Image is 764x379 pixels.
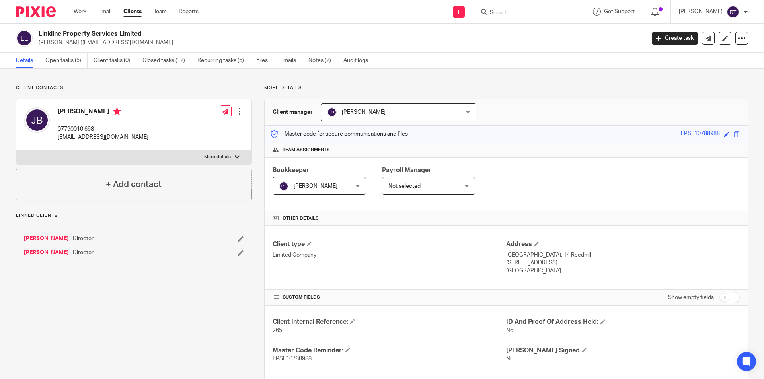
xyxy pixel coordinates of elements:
[327,107,337,117] img: svg%3E
[679,8,723,16] p: [PERSON_NAME]
[489,10,561,17] input: Search
[283,215,319,222] span: Other details
[264,85,748,91] p: More details
[58,125,148,133] p: 07790010 698
[142,53,191,68] a: Closed tasks (12)
[271,130,408,138] p: Master code for secure communications and files
[652,32,698,45] a: Create task
[506,259,740,267] p: [STREET_ADDRESS]
[506,267,740,275] p: [GEOGRAPHIC_DATA]
[24,235,69,243] a: [PERSON_NAME]
[681,130,720,139] div: LPSL10788988
[273,294,506,301] h4: CUSTOM FIELDS
[604,9,635,14] span: Get Support
[45,53,88,68] a: Open tasks (5)
[16,85,252,91] p: Client contacts
[308,53,337,68] a: Notes (2)
[39,30,520,38] h2: Linkline Property Services Limited
[16,6,56,17] img: Pixie
[388,183,421,189] span: Not selected
[273,318,506,326] h4: Client Internal Reference:
[506,318,740,326] h4: ID And Proof Of Address Held:
[506,240,740,249] h4: Address
[273,240,506,249] h4: Client type
[113,107,121,115] i: Primary
[343,53,374,68] a: Audit logs
[294,183,337,189] span: [PERSON_NAME]
[273,346,506,355] h4: Master Code Reminder:
[73,249,94,257] span: Director
[16,53,39,68] a: Details
[58,107,148,117] h4: [PERSON_NAME]
[273,251,506,259] p: Limited Company
[16,30,33,47] img: svg%3E
[506,251,740,259] p: [GEOGRAPHIC_DATA], 14 Reedhill
[273,356,312,362] span: LPSL10788988
[58,133,148,141] p: [EMAIL_ADDRESS][DOMAIN_NAME]
[179,8,199,16] a: Reports
[154,8,167,16] a: Team
[16,212,252,219] p: Linked clients
[273,167,309,173] span: Bookkeeper
[24,107,50,133] img: svg%3E
[39,39,640,47] p: [PERSON_NAME][EMAIL_ADDRESS][DOMAIN_NAME]
[279,181,288,191] img: svg%3E
[197,53,250,68] a: Recurring tasks (5)
[94,53,136,68] a: Client tasks (0)
[273,328,282,333] span: 265
[342,109,386,115] span: [PERSON_NAME]
[506,328,513,333] span: No
[727,6,739,18] img: svg%3E
[283,147,330,153] span: Team assignments
[123,8,142,16] a: Clients
[98,8,111,16] a: Email
[506,356,513,362] span: No
[382,167,431,173] span: Payroll Manager
[273,108,313,116] h3: Client manager
[24,249,69,257] a: [PERSON_NAME]
[506,346,740,355] h4: [PERSON_NAME] Signed
[280,53,302,68] a: Emails
[106,178,162,190] h4: + Add contact
[73,235,94,243] span: Director
[74,8,86,16] a: Work
[668,293,714,301] label: Show empty fields
[204,154,231,160] p: More details
[256,53,274,68] a: Files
